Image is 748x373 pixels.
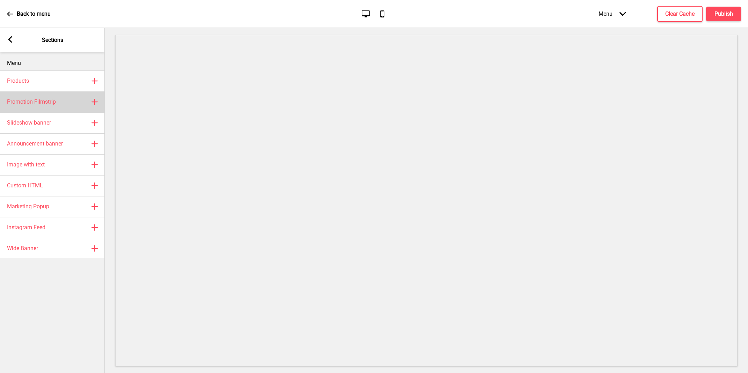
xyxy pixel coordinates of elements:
h4: Products [7,77,29,85]
a: Back to menu [7,5,51,23]
p: Menu [7,59,98,67]
p: Back to menu [17,10,51,18]
h4: Publish [714,10,733,18]
button: Clear Cache [657,6,703,22]
h4: Marketing Popup [7,203,49,210]
h4: Image with text [7,161,45,169]
button: Publish [706,7,741,21]
h4: Clear Cache [665,10,695,18]
h4: Wide Banner [7,245,38,252]
h4: Announcement banner [7,140,63,148]
div: Menu [592,3,633,24]
h4: Slideshow banner [7,119,51,127]
h4: Promotion Filmstrip [7,98,56,106]
h4: Instagram Feed [7,224,45,231]
h4: Custom HTML [7,182,43,189]
p: Sections [42,36,63,44]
